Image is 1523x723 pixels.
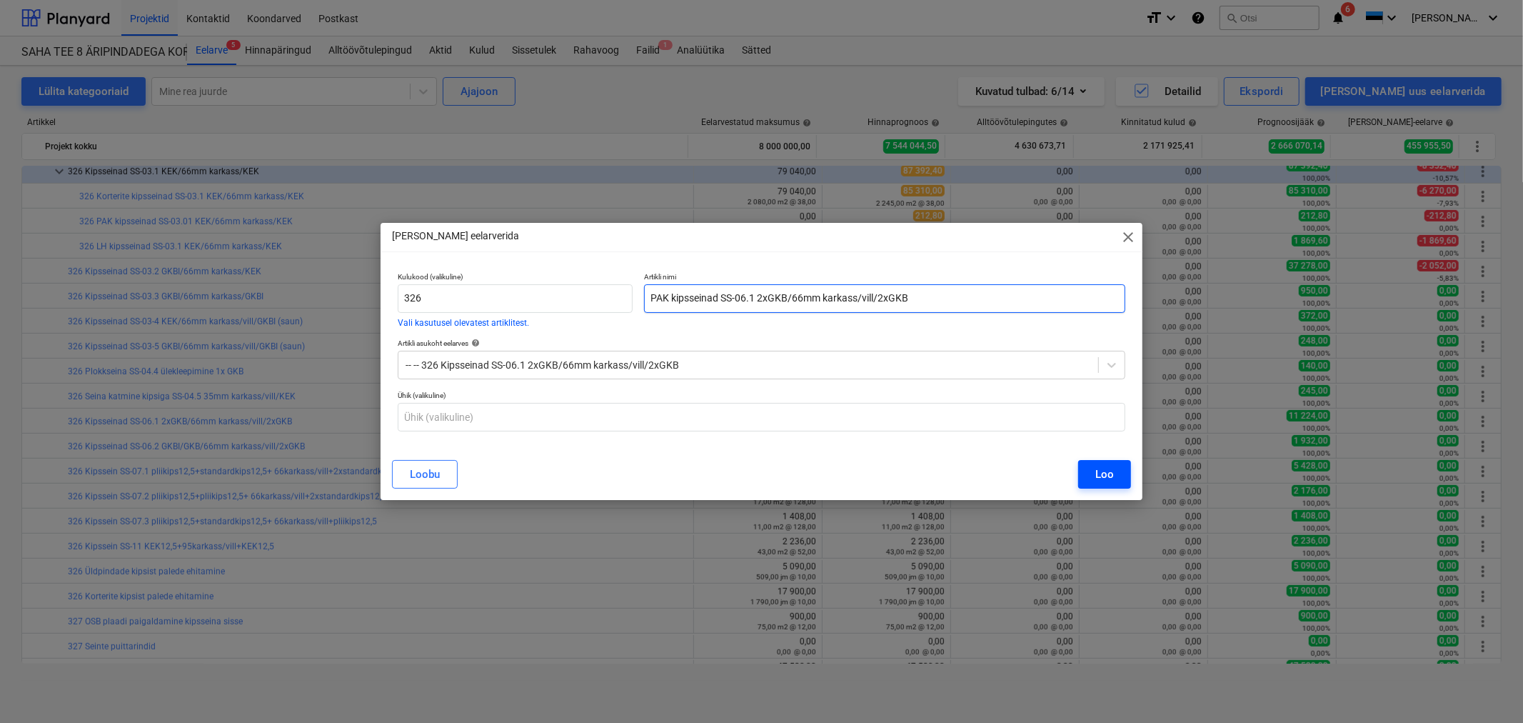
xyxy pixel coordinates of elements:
p: Kulukood (valikuline) [398,272,633,284]
button: Loobu [392,460,458,489]
p: Ühik (valikuline) [398,391,1125,403]
button: Vali kasutusel olevatest artiklitest. [398,319,529,327]
p: Artikli nimi [644,272,1125,284]
p: [PERSON_NAME] eelarverida [392,229,519,244]
span: help [468,339,480,347]
button: Loo [1078,460,1131,489]
iframe: Chat Widget [1452,654,1523,723]
div: Loobu [410,465,440,484]
div: Artikli asukoht eelarves [398,339,1125,348]
input: Ühik (valikuline) [398,403,1125,432]
span: close [1120,229,1137,246]
div: Loo [1095,465,1114,484]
